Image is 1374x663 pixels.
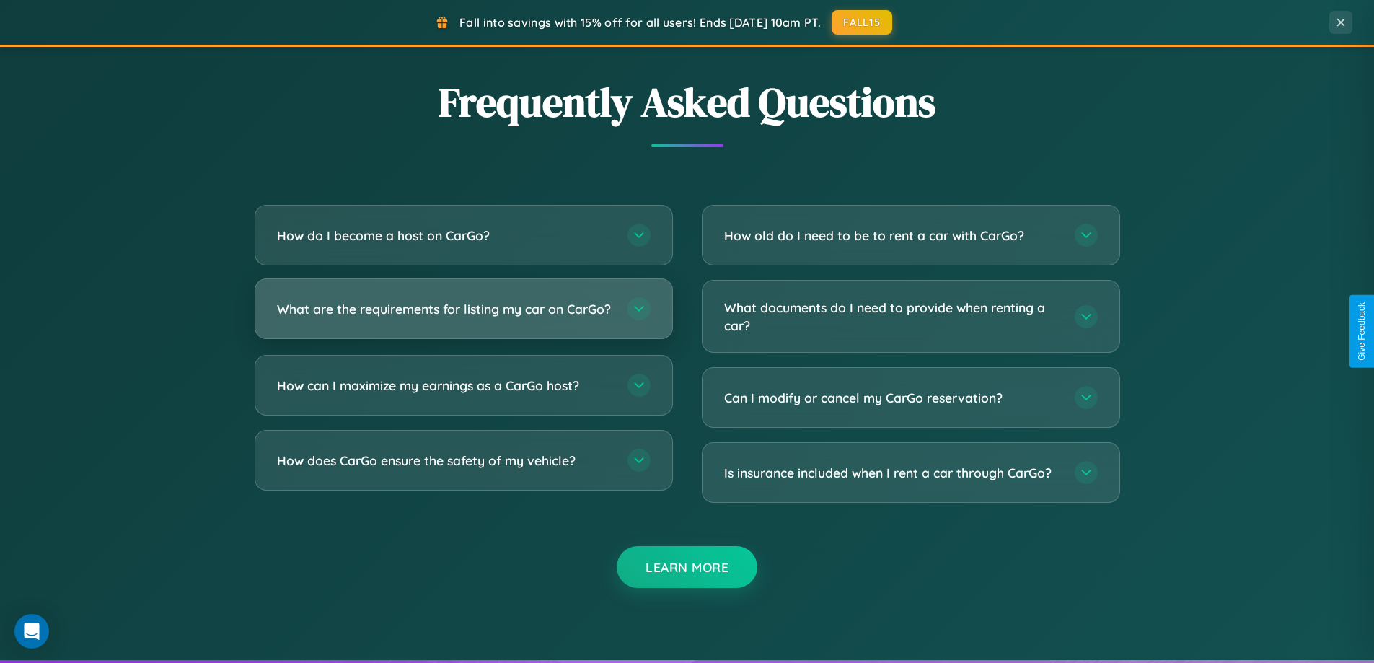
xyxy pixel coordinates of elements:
h3: Can I modify or cancel my CarGo reservation? [724,389,1060,407]
h3: How old do I need to be to rent a car with CarGo? [724,227,1060,245]
h3: Is insurance included when I rent a car through CarGo? [724,464,1060,482]
h3: What are the requirements for listing my car on CarGo? [277,300,613,318]
h3: How can I maximize my earnings as a CarGo host? [277,377,613,395]
div: Give Feedback [1357,302,1367,361]
span: Fall into savings with 15% off for all users! Ends [DATE] 10am PT. [459,15,821,30]
button: Learn More [617,546,757,588]
h3: What documents do I need to provide when renting a car? [724,299,1060,334]
h3: How do I become a host on CarGo? [277,227,613,245]
button: FALL15 [832,10,892,35]
div: Open Intercom Messenger [14,614,49,649]
h3: How does CarGo ensure the safety of my vehicle? [277,452,613,470]
h2: Frequently Asked Questions [255,74,1120,130]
